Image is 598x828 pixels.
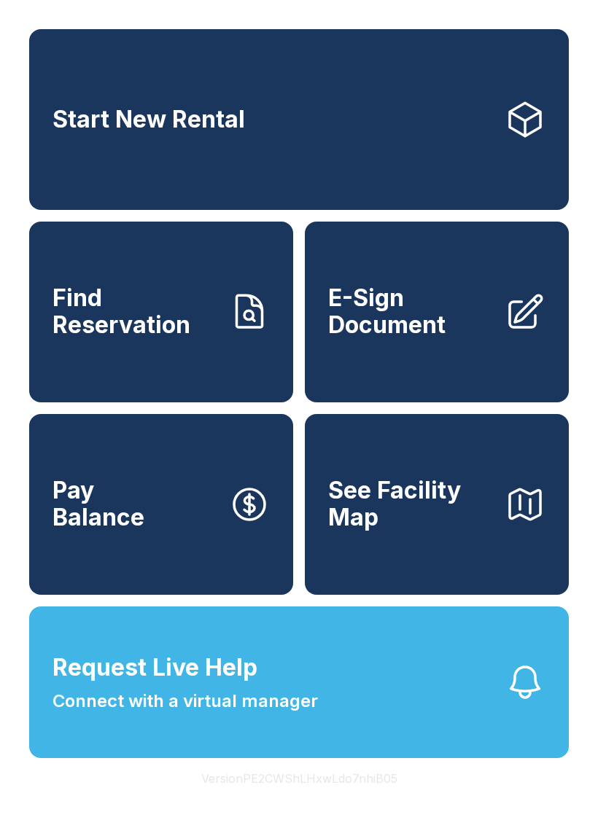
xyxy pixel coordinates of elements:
span: Connect with a virtual manager [53,688,318,714]
span: Pay Balance [53,477,144,531]
a: Start New Rental [29,29,569,210]
button: Request Live HelpConnect with a virtual manager [29,606,569,758]
a: E-Sign Document [305,222,569,402]
span: Request Live Help [53,650,257,685]
span: See Facility Map [328,477,493,531]
span: E-Sign Document [328,285,493,338]
a: PayBalance [29,414,293,595]
span: Find Reservation [53,285,217,338]
span: Start New Rental [53,106,245,133]
a: Find Reservation [29,222,293,402]
button: VersionPE2CWShLHxwLdo7nhiB05 [190,758,409,799]
button: See Facility Map [305,414,569,595]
